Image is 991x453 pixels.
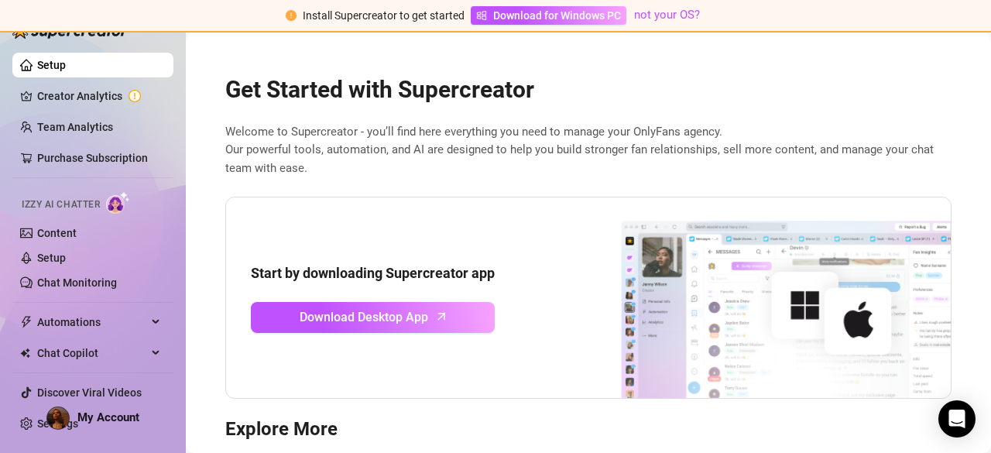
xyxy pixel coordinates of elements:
[225,417,952,442] h3: Explore More
[251,265,495,281] strong: Start by downloading Supercreator app
[634,8,700,22] a: not your OS?
[37,152,148,164] a: Purchase Subscription
[476,10,487,21] span: windows
[225,75,952,105] h2: Get Started with Supercreator
[37,386,142,399] a: Discover Viral Videos
[300,307,428,327] span: Download Desktop App
[37,417,78,430] a: Settings
[37,121,113,133] a: Team Analytics
[37,276,117,289] a: Chat Monitoring
[251,302,495,333] a: Download Desktop Apparrow-up
[303,9,465,22] span: Install Supercreator to get started
[37,59,66,71] a: Setup
[37,341,147,365] span: Chat Copilot
[493,7,621,24] span: Download for Windows PC
[433,307,451,325] span: arrow-up
[47,407,69,429] img: ALV-UjVguJtMHQFScrrlEUfa1j3ocwO3byy6QBa8bTT6UTdhAKi4wYZpt50oyUO-CfcODfX-4DLHr5C5f3OZANwmM6goaoHfd...
[471,6,626,25] a: Download for Windows PC
[938,400,976,438] div: Open Intercom Messenger
[37,310,147,335] span: Automations
[106,191,130,214] img: AI Chatter
[564,197,951,399] img: download app
[286,10,297,21] span: exclamation-circle
[37,84,161,108] a: Creator Analytics exclamation-circle
[20,348,30,359] img: Chat Copilot
[77,410,139,424] span: My Account
[37,227,77,239] a: Content
[22,197,100,212] span: Izzy AI Chatter
[225,123,952,178] span: Welcome to Supercreator - you’ll find here everything you need to manage your OnlyFans agency. Ou...
[37,252,66,264] a: Setup
[20,316,33,328] span: thunderbolt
